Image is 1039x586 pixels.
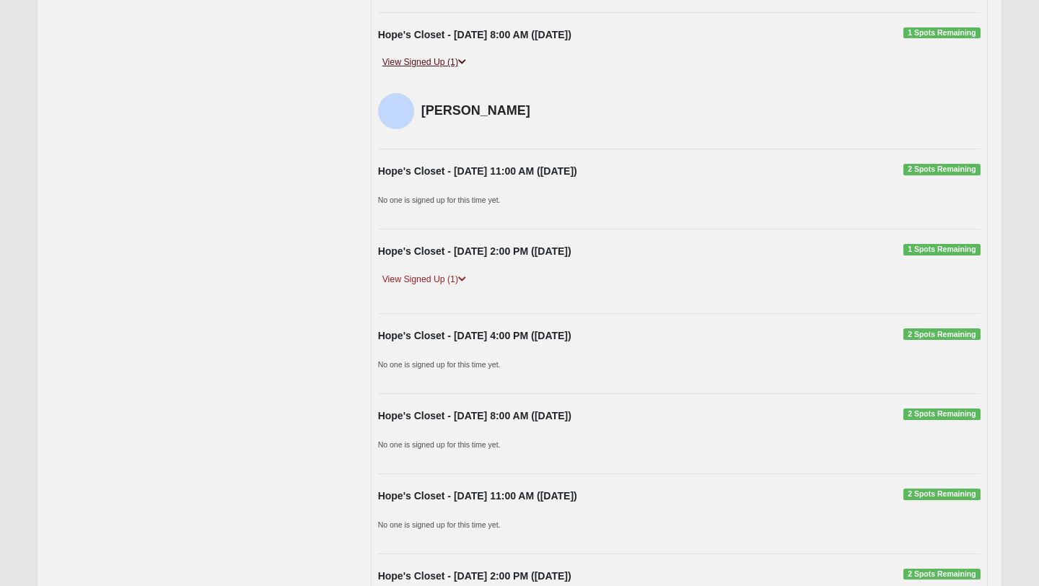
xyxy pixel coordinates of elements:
[378,245,571,257] strong: Hope's Closet - [DATE] 2:00 PM ([DATE])
[378,272,470,287] a: View Signed Up (1)
[903,489,981,500] span: 2 Spots Remaining
[378,360,501,369] small: No one is signed up for this time yet.
[903,408,981,420] span: 2 Spots Remaining
[378,490,577,502] strong: Hope's Closet - [DATE] 11:00 AM ([DATE])
[378,570,571,582] strong: Hope's Closet - [DATE] 2:00 PM ([DATE])
[903,244,981,255] span: 1 Spots Remaining
[378,196,501,204] small: No one is signed up for this time yet.
[378,330,571,341] strong: Hope's Closet - [DATE] 4:00 PM ([DATE])
[378,29,571,40] strong: Hope's Closet - [DATE] 8:00 AM ([DATE])
[378,520,501,529] small: No one is signed up for this time yet.
[903,328,981,340] span: 2 Spots Remaining
[378,440,501,449] small: No one is signed up for this time yet.
[378,55,470,70] a: View Signed Up (1)
[421,103,564,119] h4: [PERSON_NAME]
[378,410,571,421] strong: Hope's Closet - [DATE] 8:00 AM ([DATE])
[378,165,577,177] strong: Hope's Closet - [DATE] 11:00 AM ([DATE])
[903,569,981,580] span: 2 Spots Remaining
[903,164,981,175] span: 2 Spots Remaining
[903,27,981,39] span: 1 Spots Remaining
[378,93,414,129] img: Michelle Pembroke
